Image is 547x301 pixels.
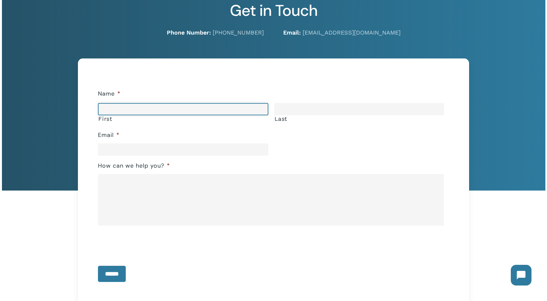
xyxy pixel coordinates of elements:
label: First [98,116,268,122]
strong: Email: [283,29,301,36]
label: How can we help you? [98,162,170,170]
a: [EMAIL_ADDRESS][DOMAIN_NAME] [303,29,401,36]
h2: Get in Touch [41,1,506,20]
iframe: reCAPTCHA [98,230,196,255]
label: Last [274,116,444,122]
strong: Phone Number: [167,29,211,36]
label: Email [98,131,120,139]
a: [PHONE_NUMBER] [213,29,264,36]
label: Name [98,90,121,98]
iframe: Chatbot [504,258,538,292]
